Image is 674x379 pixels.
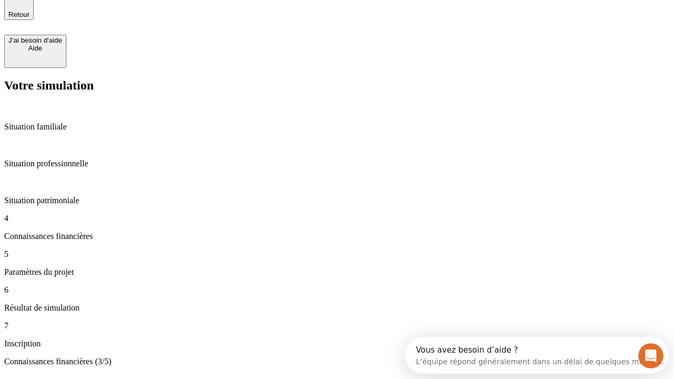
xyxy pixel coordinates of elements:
p: Connaissances financières (3/5) [4,357,670,366]
iframe: Intercom live chat discovery launcher [405,337,669,374]
p: 6 [4,285,670,295]
p: Paramètres du projet [4,267,670,277]
p: Connaissances financières [4,232,670,241]
span: Retour [8,11,29,18]
p: Inscription [4,339,670,348]
div: Aide [8,44,62,52]
p: Situation patrimoniale [4,196,670,205]
div: L’équipe répond généralement dans un délai de quelques minutes. [11,17,259,28]
div: Ouvrir le Messenger Intercom [4,4,290,33]
button: J’ai besoin d'aideAide [4,35,66,68]
div: Vous avez besoin d’aide ? [11,9,259,17]
p: Situation professionnelle [4,159,670,168]
p: Situation familiale [4,122,670,132]
p: 4 [4,214,670,223]
p: 7 [4,321,670,331]
div: J’ai besoin d'aide [8,36,62,44]
iframe: Intercom live chat [638,343,663,368]
h2: Votre simulation [4,78,670,93]
p: 5 [4,250,670,259]
p: Résultat de simulation [4,303,670,313]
